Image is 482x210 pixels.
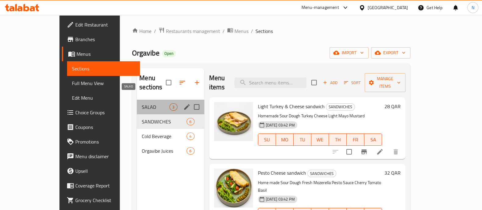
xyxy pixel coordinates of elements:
span: FR [349,135,362,144]
span: SANDWICHES [326,103,355,110]
span: Orgavibe Juices [142,147,187,155]
span: Select section [308,76,320,89]
p: Homemade Sour Dough Turkey Cheese Light Mayo Mustard [258,112,382,120]
button: Add section [190,75,204,90]
span: Choice Groups [75,109,135,116]
div: Cold Beverage4 [137,129,204,144]
span: TU [296,135,309,144]
input: search [234,77,306,88]
a: Branches [62,32,140,47]
span: TH [331,135,344,144]
a: Edit Menu [67,91,140,105]
span: 6 [187,148,194,154]
span: SANDWICHES [142,118,187,125]
div: [GEOGRAPHIC_DATA] [368,4,408,11]
h2: Menu sections [139,73,166,92]
span: Select all sections [162,76,175,89]
span: Sections [72,65,135,72]
div: Orgavibe Juices6 [137,144,204,158]
h2: Menu items [209,73,227,92]
a: Menu disclaimer [62,149,140,164]
button: import [330,47,369,59]
a: Coupons [62,120,140,134]
span: Upsell [75,167,135,175]
button: SU [258,133,276,146]
span: Sections [255,27,273,35]
li: / [223,27,225,35]
button: Manage items [365,73,405,92]
button: SA [364,133,382,146]
span: Edit Restaurant [75,21,135,28]
img: Pesto Cheese sandwich [214,169,253,208]
a: Edit menu item [376,148,384,155]
li: / [154,27,156,35]
button: delete [388,144,403,159]
span: Branches [75,36,135,43]
button: export [371,47,410,59]
a: Menus [62,47,140,61]
span: Light Turkey & Cheese sandwich [258,102,325,111]
span: [DATE] 03:42 PM [263,122,297,128]
a: Coverage Report [62,178,140,193]
span: Sort [344,79,361,86]
a: Sections [67,61,140,76]
a: Promotions [62,134,140,149]
div: items [187,118,194,125]
span: Sort sections [175,75,190,90]
span: import [334,49,364,57]
span: Open [162,51,176,56]
a: Restaurants management [159,27,220,35]
span: Pesto Cheese sandwich [258,168,306,177]
div: Menu-management [302,4,339,11]
span: Grocery Checklist [75,197,135,204]
span: MO [278,135,291,144]
span: Promotions [75,138,135,145]
span: export [376,49,405,57]
span: SA [367,135,380,144]
div: items [187,147,194,155]
span: 6 [187,119,194,125]
span: Menu disclaimer [75,153,135,160]
span: Add item [320,78,340,87]
li: / [251,27,253,35]
span: N [471,4,474,11]
div: SALAD3edit [137,100,204,114]
a: Menus [227,27,248,35]
span: Menus [234,27,248,35]
button: Sort [342,78,362,87]
a: Upsell [62,164,140,178]
h6: 28 QAR [384,102,401,111]
span: Menus [77,50,135,58]
span: Sort items [340,78,365,87]
p: Home made Sour Dough Fresh Mozerella Pesto Sauce Cherry Tomato Basil [258,179,382,194]
button: WE [311,133,329,146]
button: edit [182,102,191,112]
img: Light Turkey & Cheese sandwich [214,102,253,141]
span: SALAD [142,103,170,111]
button: TH [329,133,347,146]
span: Manage items [370,75,401,90]
a: Edit Restaurant [62,17,140,32]
div: SANDWICHES6 [137,114,204,129]
div: Open [162,50,176,57]
span: Restaurants management [166,27,220,35]
button: Branch-specific-item [357,144,371,159]
span: 3 [170,104,177,110]
span: SANDWICHES [308,170,336,177]
span: 4 [187,133,194,139]
h6: 32 QAR [384,169,401,177]
span: WE [314,135,327,144]
button: MO [276,133,294,146]
button: Add [320,78,340,87]
span: Cold Beverage [142,133,187,140]
span: Full Menu View [72,80,135,87]
span: Select to update [343,145,355,158]
nav: breadcrumb [132,27,410,35]
span: SU [261,135,273,144]
a: Choice Groups [62,105,140,120]
span: Add [322,79,338,86]
a: Full Menu View [67,76,140,91]
span: Edit Menu [72,94,135,101]
span: Coupons [75,123,135,131]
